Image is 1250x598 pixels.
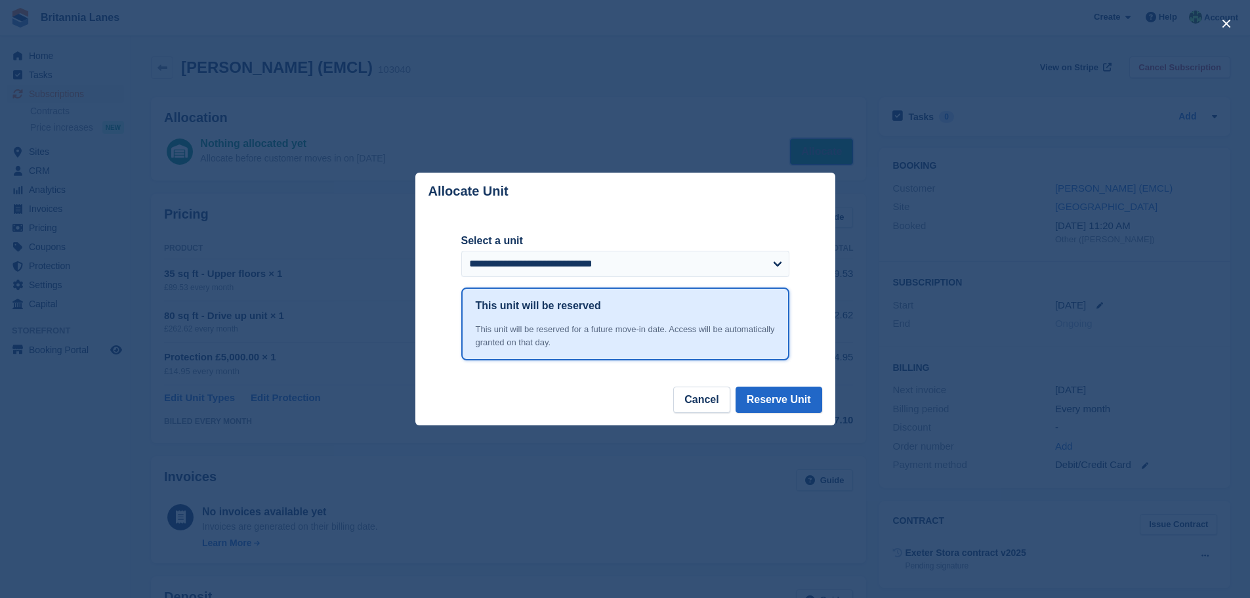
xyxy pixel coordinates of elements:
label: Select a unit [461,233,789,249]
button: Reserve Unit [736,387,822,413]
h1: This unit will be reserved [476,298,601,314]
p: Allocate Unit [428,184,509,199]
button: close [1216,13,1237,34]
button: Cancel [673,387,730,413]
div: This unit will be reserved for a future move-in date. Access will be automatically granted on tha... [476,323,775,349]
